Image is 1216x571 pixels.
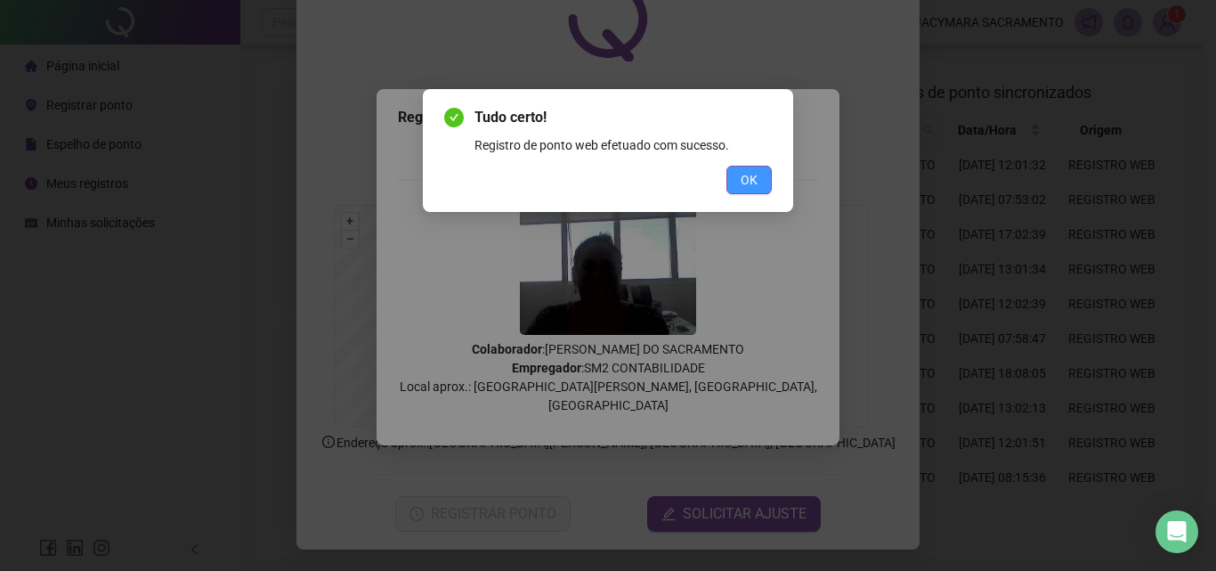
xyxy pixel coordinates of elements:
[474,107,772,128] span: Tudo certo!
[474,135,772,155] div: Registro de ponto web efetuado com sucesso.
[726,166,772,194] button: OK
[1155,510,1198,553] div: Open Intercom Messenger
[741,170,758,190] span: OK
[444,108,464,127] span: check-circle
